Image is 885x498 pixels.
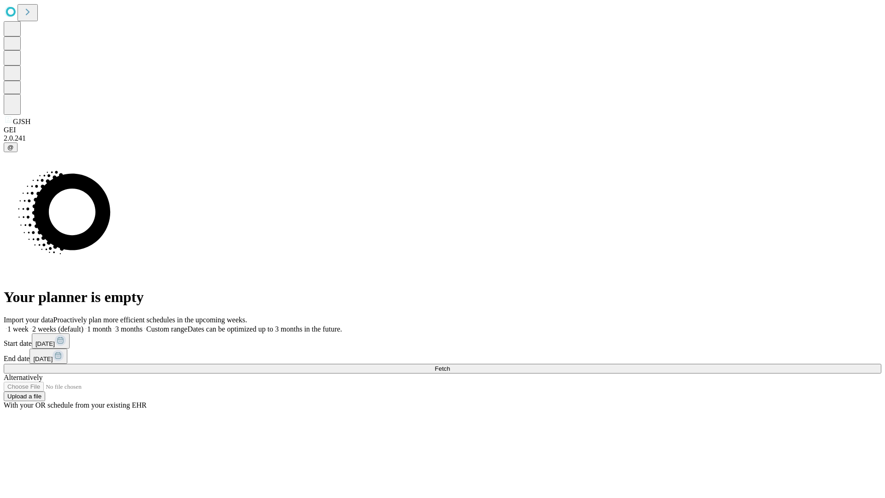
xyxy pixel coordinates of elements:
span: With your OR schedule from your existing EHR [4,401,147,409]
span: @ [7,144,14,151]
span: Alternatively [4,373,42,381]
span: Fetch [435,365,450,372]
h1: Your planner is empty [4,289,881,306]
button: @ [4,142,18,152]
div: GEI [4,126,881,134]
span: Import your data [4,316,53,324]
span: [DATE] [35,340,55,347]
span: 2 weeks (default) [32,325,83,333]
span: GJSH [13,118,30,125]
span: 1 month [87,325,112,333]
span: Proactively plan more efficient schedules in the upcoming weeks. [53,316,247,324]
span: 3 months [115,325,142,333]
span: Dates can be optimized up to 3 months in the future. [188,325,342,333]
span: Custom range [146,325,187,333]
span: 1 week [7,325,29,333]
span: [DATE] [33,356,53,362]
div: 2.0.241 [4,134,881,142]
div: Start date [4,333,881,349]
button: Upload a file [4,391,45,401]
button: [DATE] [32,333,70,349]
div: End date [4,349,881,364]
button: Fetch [4,364,881,373]
button: [DATE] [29,349,67,364]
